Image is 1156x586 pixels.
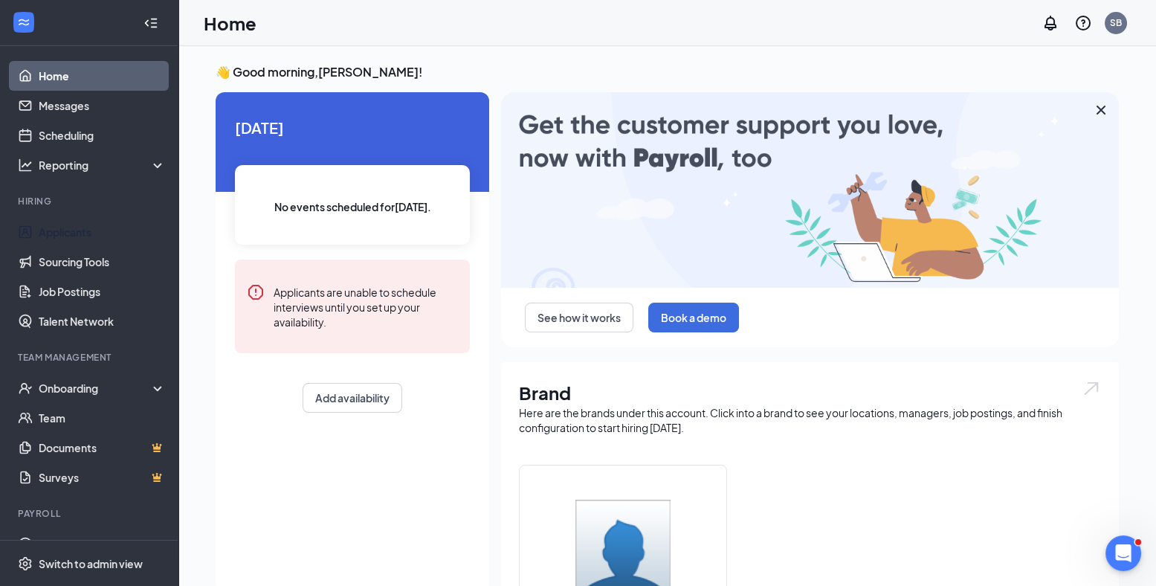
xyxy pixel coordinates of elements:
a: Applicants [39,217,166,247]
div: Onboarding [39,381,153,396]
a: Job Postings [39,277,166,306]
a: Scheduling [39,120,166,150]
iframe: Intercom live chat [1105,535,1141,571]
div: SB [1110,16,1122,29]
svg: Settings [18,556,33,571]
h1: Brand [519,380,1101,405]
svg: Collapse [143,16,158,30]
a: PayrollCrown [39,529,166,559]
button: See how it works [525,303,633,332]
svg: UserCheck [18,381,33,396]
h1: Home [204,10,256,36]
h3: 👋 Good morning, [PERSON_NAME] ! [216,64,1119,80]
svg: Notifications [1042,14,1059,32]
a: Sourcing Tools [39,247,166,277]
div: Switch to admin view [39,556,143,571]
a: Messages [39,91,166,120]
div: Hiring [18,195,163,207]
a: Talent Network [39,306,166,336]
img: payroll-large.gif [501,92,1119,288]
div: Team Management [18,351,163,364]
a: SurveysCrown [39,463,166,492]
a: DocumentsCrown [39,433,166,463]
svg: Cross [1092,101,1110,119]
a: Home [39,61,166,91]
svg: Analysis [18,158,33,173]
button: Book a demo [648,303,739,332]
div: Payroll [18,507,163,520]
span: No events scheduled for [DATE] . [274,199,431,215]
span: [DATE] [235,116,470,139]
div: Reporting [39,158,167,173]
img: open.6027fd2a22e1237b5b06.svg [1082,380,1101,397]
svg: WorkstreamLogo [16,15,31,30]
svg: Error [247,283,265,301]
svg: QuestionInfo [1074,14,1092,32]
a: Team [39,403,166,433]
div: Applicants are unable to schedule interviews until you set up your availability. [274,283,458,329]
button: Add availability [303,383,402,413]
div: Here are the brands under this account. Click into a brand to see your locations, managers, job p... [519,405,1101,435]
